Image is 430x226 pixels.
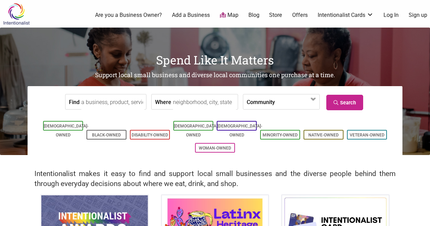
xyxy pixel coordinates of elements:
a: Sign up [409,11,427,19]
a: [DEMOGRAPHIC_DATA]-Owned [217,124,262,137]
a: Veteran-Owned [350,133,385,137]
a: Woman-Owned [199,146,231,151]
a: Offers [292,11,308,19]
a: Search [326,95,363,110]
a: Log In [383,11,399,19]
a: Disability-Owned [132,133,168,137]
a: Add a Business [172,11,210,19]
a: Store [269,11,282,19]
a: [DEMOGRAPHIC_DATA]-Owned [44,124,89,137]
a: Are you a Business Owner? [95,11,162,19]
a: Intentionalist Cards [318,11,373,19]
a: Native-Owned [308,133,339,137]
a: [DEMOGRAPHIC_DATA]-Owned [174,124,219,137]
a: Black-Owned [92,133,121,137]
label: Find [69,94,80,109]
a: Blog [248,11,259,19]
a: Minority-Owned [263,133,298,137]
input: neighborhood, city, state [173,94,236,110]
label: Community [247,94,275,109]
h2: Intentionalist makes it easy to find and support local small businesses and the diverse people be... [34,169,396,189]
a: Map [220,11,238,19]
input: a business, product, service [81,94,144,110]
label: Where [155,94,171,109]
